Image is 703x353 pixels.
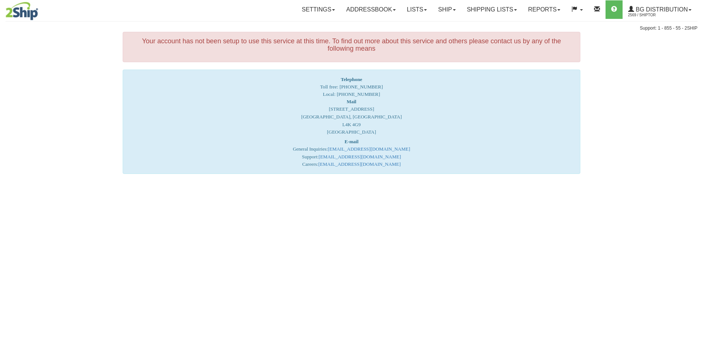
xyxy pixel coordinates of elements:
iframe: chat widget [686,139,702,214]
img: logo2569.jpg [6,2,38,20]
a: Ship [432,0,461,19]
h4: Your account has not been setup to use this service at this time. To find out more about this ser... [129,38,574,53]
a: Shipping lists [461,0,523,19]
a: Settings [296,0,341,19]
strong: E-mail [345,139,359,144]
div: Support: 1 - 855 - 55 - 2SHIP [6,25,697,31]
a: [EMAIL_ADDRESS][DOMAIN_NAME] [318,161,401,167]
strong: Telephone [341,77,362,82]
font: [STREET_ADDRESS] [GEOGRAPHIC_DATA], [GEOGRAPHIC_DATA] L4K 4G9 [GEOGRAPHIC_DATA] [301,99,402,135]
a: Reports [523,0,566,19]
a: BG Distribution 2569 / ShipTor [623,0,697,19]
a: Lists [401,0,432,19]
a: [EMAIL_ADDRESS][DOMAIN_NAME] [328,146,410,152]
a: Addressbook [341,0,401,19]
font: General Inquiries: Support: Careers: [293,139,410,167]
span: Toll free: [PHONE_NUMBER] Local: [PHONE_NUMBER] [320,77,383,97]
strong: Mail [346,99,356,104]
span: BG Distribution [634,6,688,13]
span: 2569 / ShipTor [628,11,684,19]
a: [EMAIL_ADDRESS][DOMAIN_NAME] [319,154,401,159]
